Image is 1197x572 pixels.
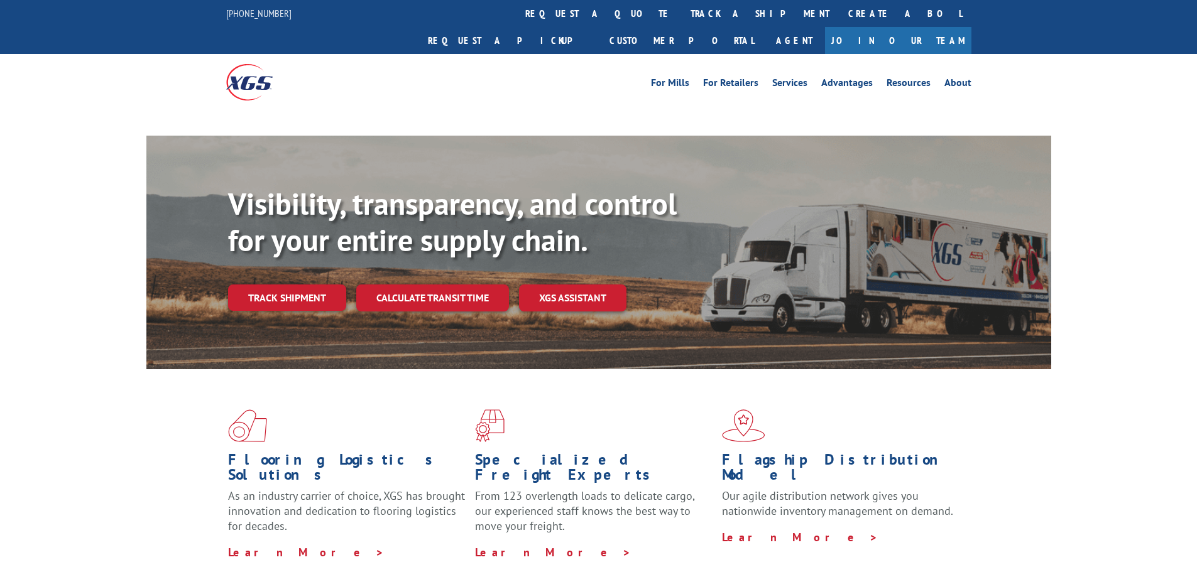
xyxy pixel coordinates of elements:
[475,545,631,559] a: Learn More >
[763,27,825,54] a: Agent
[825,27,971,54] a: Join Our Team
[887,78,931,92] a: Resources
[722,530,878,544] a: Learn More >
[600,27,763,54] a: Customer Portal
[228,409,267,442] img: xgs-icon-total-supply-chain-intelligence-red
[226,7,292,19] a: [PHONE_NUMBER]
[228,184,677,259] b: Visibility, transparency, and control for your entire supply chain.
[475,452,713,488] h1: Specialized Freight Experts
[519,284,626,311] a: XGS ASSISTANT
[821,78,873,92] a: Advantages
[228,488,465,533] span: As an industry carrier of choice, XGS has brought innovation and dedication to flooring logistics...
[651,78,689,92] a: For Mills
[228,452,466,488] h1: Flooring Logistics Solutions
[356,284,509,311] a: Calculate transit time
[703,78,758,92] a: For Retailers
[418,27,600,54] a: Request a pickup
[475,488,713,544] p: From 123 overlength loads to delicate cargo, our experienced staff knows the best way to move you...
[722,409,765,442] img: xgs-icon-flagship-distribution-model-red
[228,284,346,311] a: Track shipment
[722,452,959,488] h1: Flagship Distribution Model
[722,488,953,518] span: Our agile distribution network gives you nationwide inventory management on demand.
[944,78,971,92] a: About
[475,409,505,442] img: xgs-icon-focused-on-flooring-red
[228,545,385,559] a: Learn More >
[772,78,807,92] a: Services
